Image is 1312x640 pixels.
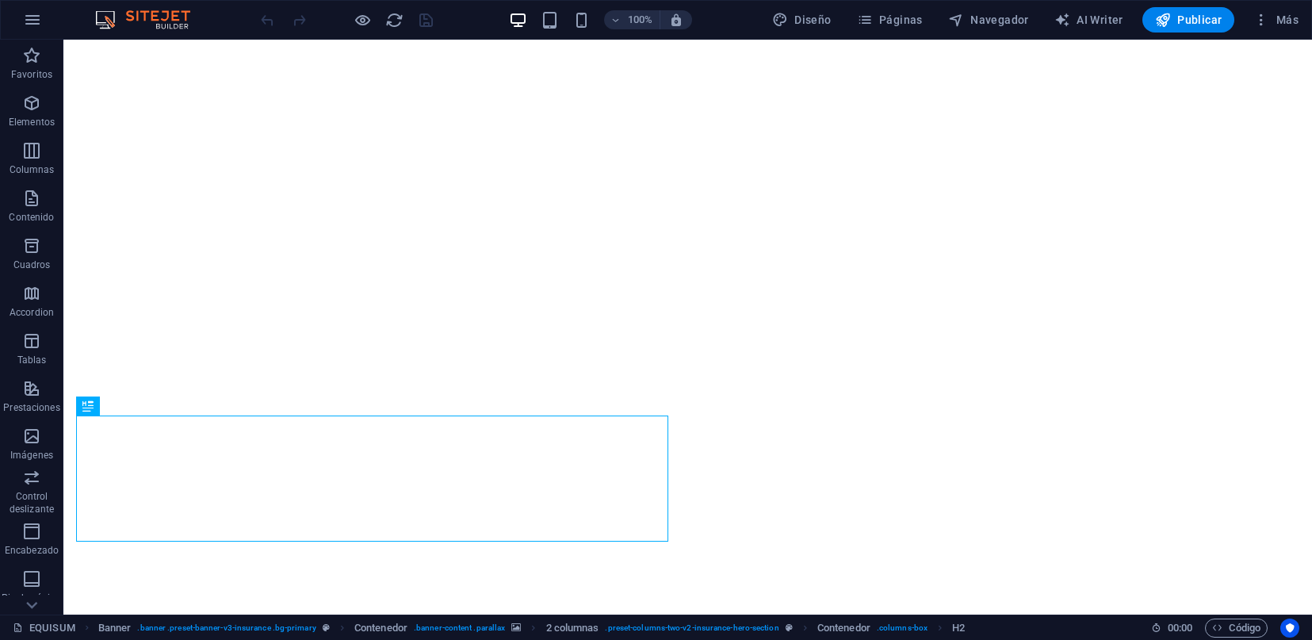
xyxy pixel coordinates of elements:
[766,7,838,33] div: Diseño (Ctrl+Alt+Y)
[384,10,404,29] button: reload
[3,401,59,414] p: Prestaciones
[1054,12,1123,28] span: AI Writer
[877,619,928,638] span: . columns-box
[17,354,47,366] p: Tablas
[10,306,54,319] p: Accordion
[772,12,832,28] span: Diseño
[5,544,59,557] p: Encabezado
[353,10,372,29] button: Haz clic para salir del modo de previsualización y seguir editando
[546,619,599,638] span: Haz clic para seleccionar y doble clic para editar
[9,116,55,128] p: Elementos
[2,592,61,604] p: Pie de página
[13,619,75,638] a: Haz clic para cancelar la selección y doble clic para abrir páginas
[857,12,923,28] span: Páginas
[605,619,778,638] span: . preset-columns-two-v2-insurance-hero-section
[1280,619,1299,638] button: Usercentrics
[354,619,407,638] span: Haz clic para seleccionar y doble clic para editar
[137,619,316,638] span: . banner .preset-banner-v3-insurance .bg-primary
[511,623,521,632] i: Este elemento contiene un fondo
[952,619,965,638] span: Haz clic para seleccionar y doble clic para editar
[628,10,653,29] h6: 100%
[10,449,53,462] p: Imágenes
[385,11,404,29] i: Volver a cargar página
[604,10,660,29] button: 100%
[10,163,55,176] p: Columnas
[414,619,505,638] span: . banner-content .parallax
[766,7,838,33] button: Diseño
[1151,619,1193,638] h6: Tiempo de la sesión
[1212,619,1260,638] span: Código
[91,10,210,29] img: Editor Logo
[1253,12,1299,28] span: Más
[1048,7,1130,33] button: AI Writer
[9,211,54,224] p: Contenido
[942,7,1035,33] button: Navegador
[786,623,793,632] i: Este elemento es un preajuste personalizable
[1142,7,1235,33] button: Publicar
[13,259,51,271] p: Cuadros
[1155,12,1222,28] span: Publicar
[1205,619,1268,638] button: Código
[817,619,870,638] span: Haz clic para seleccionar y doble clic para editar
[851,7,929,33] button: Páginas
[98,619,965,638] nav: breadcrumb
[1247,7,1305,33] button: Más
[948,12,1029,28] span: Navegador
[323,623,330,632] i: Este elemento es un preajuste personalizable
[1179,622,1181,634] span: :
[11,68,52,81] p: Favoritos
[1168,619,1192,638] span: 00 00
[98,619,132,638] span: Haz clic para seleccionar y doble clic para editar
[669,13,683,27] i: Al redimensionar, ajustar el nivel de zoom automáticamente para ajustarse al dispositivo elegido.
